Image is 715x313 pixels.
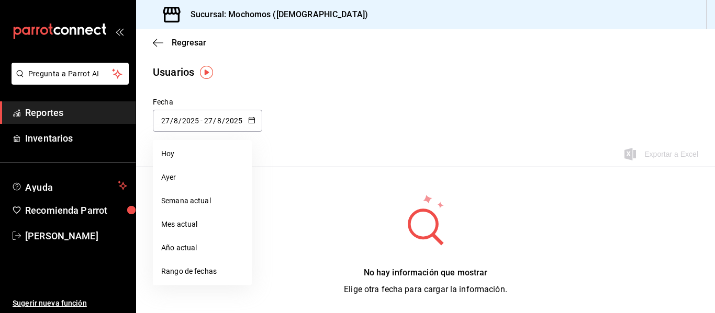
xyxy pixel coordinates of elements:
[153,142,252,166] li: Hoy
[200,117,203,125] span: -
[25,106,127,120] span: Reportes
[28,68,113,79] span: Pregunta a Parrot AI
[161,117,170,125] input: Day
[153,236,252,260] li: Año actual
[225,117,243,125] input: Year
[25,203,127,217] span: Recomienda Parrot
[213,117,216,125] span: /
[217,117,222,125] input: Month
[153,64,194,80] div: Usuarios
[13,298,127,309] span: Sugerir nueva función
[200,66,213,79] img: Tooltip marker
[115,27,124,36] button: open_drawer_menu
[222,117,225,125] span: /
[153,38,206,48] button: Regresar
[182,117,199,125] input: Year
[25,131,127,145] span: Inventarios
[153,260,252,283] li: Rango de fechas
[182,8,368,21] h3: Sucursal: Mochomos ([DEMOGRAPHIC_DATA])
[25,179,114,192] span: Ayuda
[204,117,213,125] input: Day
[153,189,252,213] li: Semana actual
[173,117,178,125] input: Month
[344,284,507,294] span: Elige otra fecha para cargar la información.
[12,63,129,85] button: Pregunta a Parrot AI
[25,229,127,243] span: [PERSON_NAME]
[344,266,507,279] div: No hay información que mostrar
[153,97,262,108] div: Fecha
[153,213,252,236] li: Mes actual
[7,76,129,87] a: Pregunta a Parrot AI
[170,117,173,125] span: /
[172,38,206,48] span: Regresar
[153,166,252,189] li: Ayer
[178,117,182,125] span: /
